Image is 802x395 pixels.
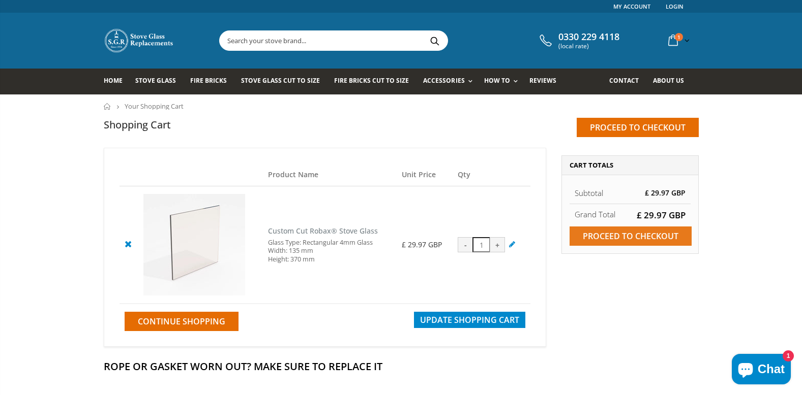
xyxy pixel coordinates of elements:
span: Your Shopping Cart [125,102,184,111]
a: Stove Glass Cut To Size [241,69,328,94]
span: Fire Bricks Cut To Size [334,76,409,85]
a: Contact [609,69,646,94]
span: Fire Bricks [190,76,227,85]
a: Stove Glass [135,69,184,94]
inbox-online-store-chat: Shopify online store chat [729,354,794,387]
div: Glass Type: Rectangular 4mm Glass Width: 135 mm Height: 370 mm [268,239,392,264]
span: 1 [675,33,683,41]
span: Cart Totals [570,160,613,170]
span: Home [104,76,123,85]
a: Continue Shopping [125,312,239,331]
span: Update Shopping Cart [420,314,519,325]
input: Proceed to checkout [577,118,699,137]
a: Reviews [529,69,564,94]
a: How To [484,69,523,94]
button: Update Shopping Cart [414,312,525,328]
input: Search your stove brand... [220,31,561,50]
span: 0330 229 4118 [558,31,619,43]
a: Home [104,69,130,94]
a: 0330 229 4118 (local rate) [537,31,619,50]
span: (local rate) [558,43,619,50]
span: £ 29.97 GBP [637,209,686,221]
div: + [490,237,505,252]
button: Search [424,31,447,50]
a: Fire Bricks Cut To Size [334,69,417,94]
a: Home [104,103,111,110]
th: Product Name [263,163,397,186]
h1: Shopping Cart [104,118,171,131]
a: About us [653,69,692,94]
a: Accessories [423,69,477,94]
a: Fire Bricks [190,69,234,94]
input: Proceed to checkout [570,226,692,246]
span: Continue Shopping [138,316,225,327]
span: Subtotal [575,188,603,198]
span: £ 29.97 GBP [645,188,686,197]
span: Contact [609,76,639,85]
span: How To [484,76,510,85]
div: - [458,237,473,252]
th: Unit Price [397,163,453,186]
span: Accessories [423,76,464,85]
strong: Grand Total [575,209,615,219]
span: £ 29.97 GBP [402,240,442,249]
img: Custom Cut Robax® Stove Glass - Pool #1 [143,194,245,295]
span: Stove Glass [135,76,176,85]
a: 1 [664,30,692,50]
img: Stove Glass Replacement [104,28,175,53]
a: Custom Cut Robax® Stove Glass [268,226,378,236]
th: Qty [453,163,530,186]
h2: Rope Or Gasket Worn Out? Make Sure To Replace It [104,359,699,373]
span: About us [653,76,684,85]
span: Stove Glass Cut To Size [241,76,320,85]
span: Reviews [529,76,556,85]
